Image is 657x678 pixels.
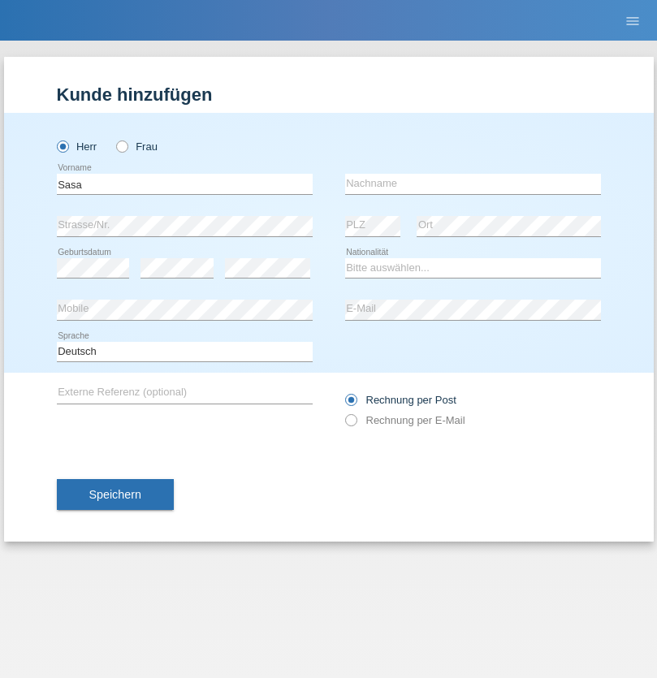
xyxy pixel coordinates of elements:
[345,414,465,426] label: Rechnung per E-Mail
[345,394,456,406] label: Rechnung per Post
[57,140,67,151] input: Herr
[116,140,158,153] label: Frau
[345,394,356,414] input: Rechnung per Post
[57,479,174,510] button: Speichern
[116,140,127,151] input: Frau
[625,13,641,29] i: menu
[57,140,97,153] label: Herr
[616,15,649,25] a: menu
[345,414,356,434] input: Rechnung per E-Mail
[89,488,141,501] span: Speichern
[57,84,601,105] h1: Kunde hinzufügen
